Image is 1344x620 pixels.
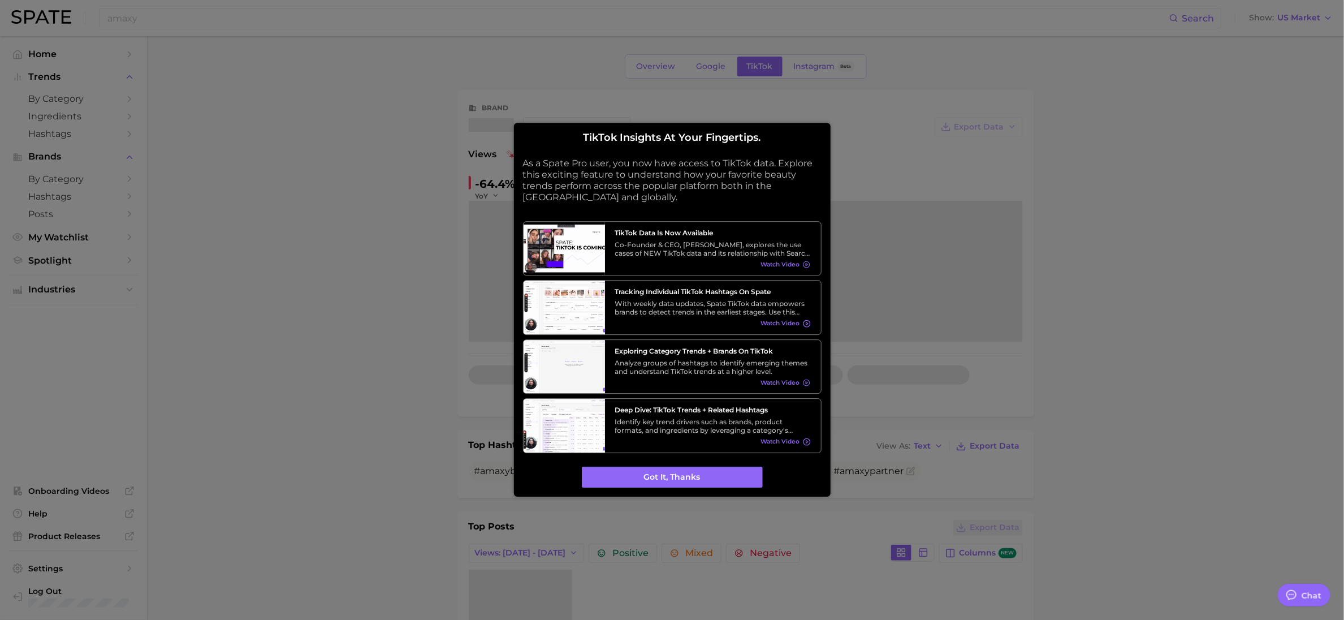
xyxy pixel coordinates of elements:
span: Watch Video [760,320,800,328]
h3: Deep Dive: TikTok Trends + Related Hashtags [615,406,811,414]
div: Identify key trend drivers such as brands, product formats, and ingredients by leveraging a categ... [615,417,811,434]
button: Got it, thanks [582,467,763,488]
div: Co-Founder & CEO, [PERSON_NAME], explores the use cases of NEW TikTok data and its relationship w... [615,240,811,257]
p: As a Spate Pro user, you now have access to TikTok data. Explore this exciting feature to underst... [523,158,822,203]
div: Analyze groups of hashtags to identify emerging themes and understand TikTok trends at a higher l... [615,359,811,376]
h3: TikTok data is now available [615,229,811,237]
a: TikTok data is now availableCo-Founder & CEO, [PERSON_NAME], explores the use cases of NEW TikTok... [523,221,822,276]
span: Watch Video [760,261,800,268]
h3: Exploring Category Trends + Brands on TikTok [615,347,811,355]
h3: Tracking Individual TikTok Hashtags on Spate [615,287,811,296]
h2: TikTok insights at your fingertips. [523,132,822,144]
a: Tracking Individual TikTok Hashtags on SpateWith weekly data updates, Spate TikTok data empowers ... [523,280,822,335]
a: Deep Dive: TikTok Trends + Related HashtagsIdentify key trend drivers such as brands, product for... [523,398,822,453]
a: Exploring Category Trends + Brands on TikTokAnalyze groups of hashtags to identify emerging theme... [523,339,822,394]
span: Watch Video [760,438,800,446]
div: With weekly data updates, Spate TikTok data empowers brands to detect trends in the earliest stag... [615,299,811,316]
span: Watch Video [760,379,800,386]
